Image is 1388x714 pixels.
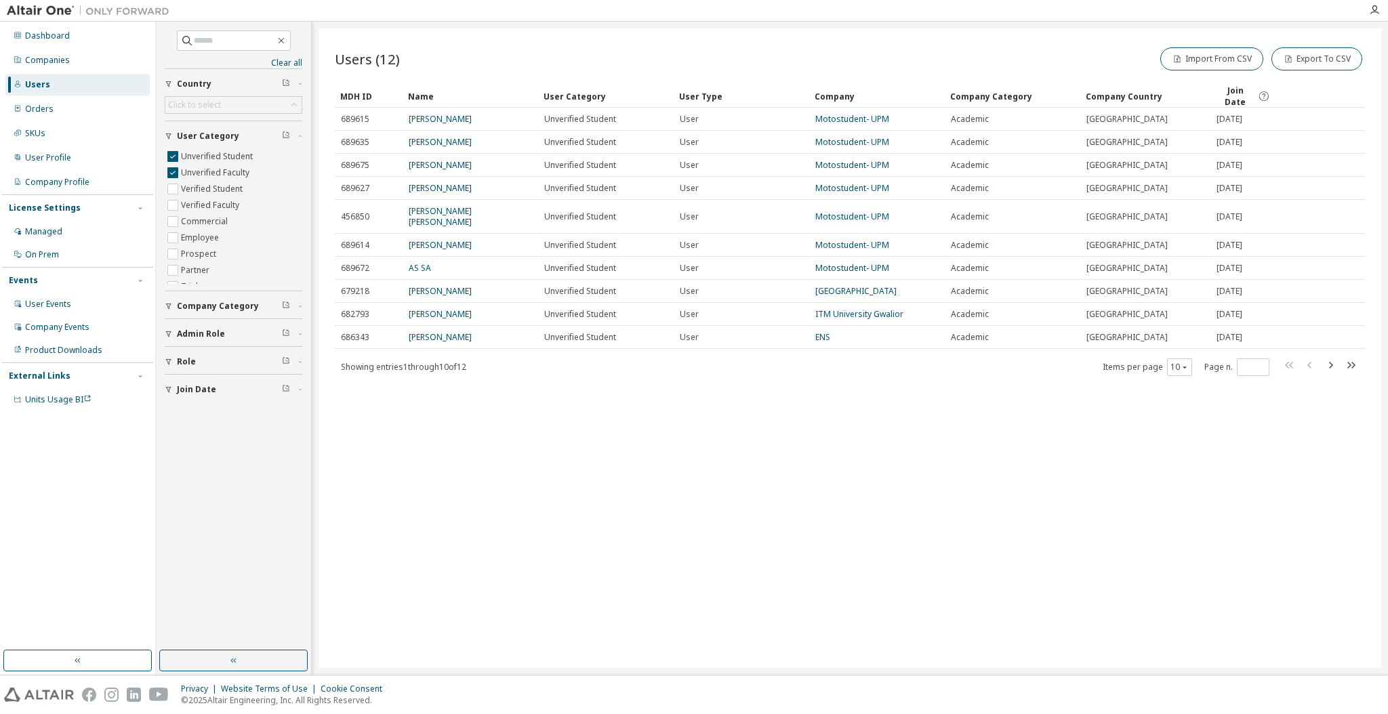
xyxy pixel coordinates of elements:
span: User [680,211,699,222]
button: User Category [165,121,302,151]
span: [DATE] [1217,263,1242,274]
a: [PERSON_NAME] [409,308,472,320]
span: Academic [951,332,989,343]
svg: Date when the user was first added or directly signed up. If the user was deleted and later re-ad... [1258,90,1270,102]
a: Motostudent- UPM [815,262,889,274]
div: License Settings [9,203,81,213]
span: [DATE] [1217,211,1242,222]
a: ITM University Gwalior [815,308,903,320]
span: [GEOGRAPHIC_DATA] [1086,309,1168,320]
span: [DATE] [1217,286,1242,297]
span: Page n. [1204,358,1269,376]
span: Unverified Student [544,240,616,251]
span: 689615 [341,114,369,125]
label: Verified Student [181,181,245,197]
span: [DATE] [1217,183,1242,194]
label: Unverified Student [181,148,256,165]
span: 679218 [341,286,369,297]
span: [GEOGRAPHIC_DATA] [1086,160,1168,171]
button: 10 [1170,362,1189,373]
span: Academic [951,309,989,320]
div: Click to select [165,97,302,113]
label: Employee [181,230,222,246]
a: ENS [815,331,830,343]
span: User [680,309,699,320]
a: [PERSON_NAME] [PERSON_NAME] [409,205,472,228]
div: On Prem [25,249,59,260]
div: Company [815,85,939,107]
img: Altair One [7,4,176,18]
span: Items per page [1103,358,1192,376]
span: Admin Role [177,329,225,339]
span: [DATE] [1217,332,1242,343]
button: Export To CSV [1271,47,1362,70]
span: Clear filter [282,301,290,312]
span: Clear filter [282,384,290,395]
span: User [680,263,699,274]
span: Unverified Student [544,332,616,343]
div: Product Downloads [25,345,102,356]
span: Unverified Student [544,137,616,148]
div: Cookie Consent [321,684,390,694]
span: 689672 [341,263,369,274]
div: Events [9,275,38,286]
span: [GEOGRAPHIC_DATA] [1086,137,1168,148]
span: Academic [951,211,989,222]
div: Companies [25,55,70,66]
label: Unverified Faculty [181,165,252,181]
a: [PERSON_NAME] [409,331,472,343]
span: [GEOGRAPHIC_DATA] [1086,211,1168,222]
img: linkedin.svg [127,688,141,702]
div: User Category [544,85,668,107]
span: Join Date [177,384,216,395]
span: 689675 [341,160,369,171]
span: [GEOGRAPHIC_DATA] [1086,183,1168,194]
span: Country [177,79,211,89]
button: Role [165,347,302,377]
span: Company Category [177,301,259,312]
span: Unverified Student [544,183,616,194]
span: Academic [951,183,989,194]
span: User [680,286,699,297]
span: [DATE] [1217,114,1242,125]
span: 456850 [341,211,369,222]
span: [GEOGRAPHIC_DATA] [1086,263,1168,274]
a: Motostudent- UPM [815,113,889,125]
span: [GEOGRAPHIC_DATA] [1086,114,1168,125]
span: Unverified Student [544,211,616,222]
span: Clear filter [282,356,290,367]
img: instagram.svg [104,688,119,702]
a: [PERSON_NAME] [409,113,472,125]
div: Dashboard [25,30,70,41]
span: Academic [951,263,989,274]
span: 686343 [341,332,369,343]
span: Showing entries 1 through 10 of 12 [341,361,466,373]
span: [DATE] [1217,240,1242,251]
label: Prospect [181,246,219,262]
span: User [680,240,699,251]
span: Clear filter [282,79,290,89]
div: Company Category [950,85,1075,107]
div: Company Events [25,322,89,333]
span: User [680,332,699,343]
span: 682793 [341,309,369,320]
div: User Profile [25,152,71,163]
span: Unverified Student [544,114,616,125]
span: Units Usage BI [25,394,91,405]
a: [PERSON_NAME] [409,136,472,148]
div: User Events [25,299,71,310]
span: 689635 [341,137,369,148]
button: Admin Role [165,319,302,349]
div: External Links [9,371,70,381]
a: [PERSON_NAME] [409,182,472,194]
span: [GEOGRAPHIC_DATA] [1086,332,1168,343]
a: Motostudent- UPM [815,182,889,194]
span: Unverified Student [544,309,616,320]
span: User [680,183,699,194]
span: [DATE] [1217,137,1242,148]
span: [GEOGRAPHIC_DATA] [1086,286,1168,297]
div: Managed [25,226,62,237]
div: MDH ID [340,85,397,107]
button: Company Category [165,291,302,321]
span: 689627 [341,183,369,194]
